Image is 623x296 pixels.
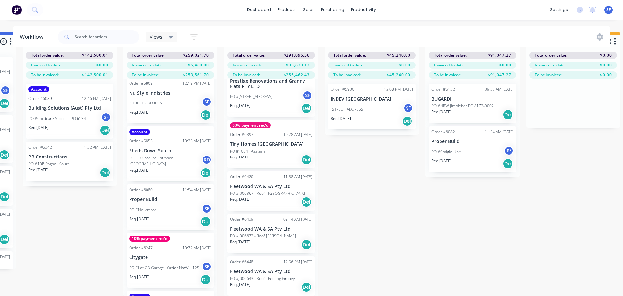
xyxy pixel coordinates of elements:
[132,72,159,78] span: To be invoiced:
[301,282,312,292] div: Del
[230,174,253,180] div: Order #6420
[28,154,111,160] p: PB Constructions
[227,256,315,296] div: Order #644812:56 PM [DATE]Fleetwood WA & SA Pty LtdPO #J006643 - Roof - Feeling GroovyReq.[DATE]Del
[547,5,571,15] div: settings
[82,72,108,78] span: $142,500.01
[100,125,110,136] div: Del
[431,149,461,155] p: PO #Craigie Unit
[230,233,296,239] p: PO #J006632 - Roof [PERSON_NAME]
[301,197,312,207] div: Del
[284,52,310,58] span: $291,095.56
[488,72,511,78] span: $91,047.27
[387,72,410,78] span: $45,240.00
[127,69,214,123] div: Order #580912:19 PM [DATE]Nu Style Indistries[STREET_ADDRESS]SFReq.[DATE]Del
[82,144,111,150] div: 11:32 AM [DATE]
[301,155,312,165] div: Del
[200,168,211,178] div: Del
[20,33,46,41] div: Workflow
[301,103,312,114] div: Del
[535,72,562,78] span: To be invoiced:
[127,184,214,230] div: Order #608011:54 AM [DATE]Proper BuildPO #NollamaraSFReq.[DATE]Del
[100,167,110,178] div: Del
[244,5,274,15] a: dashboard
[233,72,260,78] span: To be invoiced:
[504,146,514,156] div: SF
[434,62,465,68] span: Invoiced to date:
[230,154,250,160] p: Req. [DATE]
[75,30,139,44] input: Search for orders...
[227,120,315,168] div: 50% payment rec'dOrder #639710:28 AM [DATE]Tiny Homes [GEOGRAPHIC_DATA]PO #1084 - AzztashReq.[DAT...
[230,259,253,265] div: Order #6448
[283,132,312,138] div: 10:28 AM [DATE]
[129,129,150,135] div: Account
[331,106,365,112] p: [STREET_ADDRESS]
[600,72,612,78] span: $0.00
[535,62,566,68] span: Invoiced to date:
[129,216,149,222] p: Req. [DATE]
[28,167,49,173] p: Req. [DATE]
[485,86,514,92] div: 09:55 AM [DATE]
[431,109,452,115] p: Req. [DATE]
[0,85,10,95] div: SF
[301,239,312,250] div: Del
[129,148,212,154] p: Sheds Down South
[499,62,511,68] span: $0.00
[333,52,366,58] span: Total order value:
[286,62,310,68] span: $35,633.13
[129,167,149,173] p: Req. [DATE]
[227,171,315,211] div: Order #642011:58 AM [DATE]Fleetwood WA & SA Pty LtdPO #J006367 - Roof - [GEOGRAPHIC_DATA]Req.[DAT...
[129,255,212,260] p: Citygate
[230,184,312,189] p: Fleetwood WA & SA Pty Ltd
[200,216,211,227] div: Del
[230,132,253,138] div: Order #6397
[431,86,455,92] div: Order #6152
[129,187,153,193] div: Order #6080
[202,155,212,165] div: RD
[600,62,612,68] span: $0.00
[230,191,305,196] p: PO #J006367 - Roof - [GEOGRAPHIC_DATA]
[503,109,513,120] div: Del
[402,116,412,126] div: Del
[274,5,300,15] div: products
[429,126,516,172] div: Order #608211:54 AM [DATE]Proper BuildPO #Craigie UnitSFReq.[DATE]Del
[318,5,348,15] div: purchasing
[431,129,455,135] div: Order #6082
[82,52,108,58] span: $142,500.01
[230,148,265,154] p: PO #1084 - Azztash
[129,245,153,251] div: Order #6247
[188,62,209,68] span: $5,460.00
[12,5,22,15] img: Factory
[331,86,354,92] div: Order #5930
[182,81,212,86] div: 12:19 PM [DATE]
[31,52,64,58] span: Total order value:
[31,62,62,68] span: Invoiced to date:
[28,144,52,150] div: Order #6342
[129,236,170,242] div: 10% payment rec'd
[183,52,209,58] span: $259,021.70
[284,72,310,78] span: $255,462.43
[503,158,513,169] div: Del
[399,62,410,68] span: $0.00
[182,138,212,144] div: 10:25 AM [DATE]
[129,81,153,86] div: Order #5809
[387,52,410,58] span: $45,240.00
[101,112,111,122] div: SF
[230,94,273,100] p: PO #[STREET_ADDRESS]
[348,5,379,15] div: productivity
[200,274,211,285] div: Del
[202,97,212,107] div: SF
[230,78,312,89] p: Prestige Renovations and Granny Flats PTY LTD
[150,33,162,40] span: Views
[331,116,351,121] p: Req. [DATE]
[429,84,516,123] div: Order #615209:55 AM [DATE]BUGARDIPO #NRW Jimblebar PO 8172-9002Req.[DATE]Del
[233,52,265,58] span: Total order value:
[485,129,514,135] div: 11:54 AM [DATE]
[230,216,253,222] div: Order #6439
[431,96,514,102] p: BUGARDI
[606,7,611,13] span: SF
[127,126,214,181] div: AccountOrder #585510:25 AM [DATE]Sheds Down SouthPO #10 Beeliar Entrance [GEOGRAPHIC_DATA]RDReq.[...
[230,239,250,245] p: Req. [DATE]
[202,262,212,271] div: SF
[182,245,212,251] div: 10:32 AM [DATE]
[303,90,312,100] div: SF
